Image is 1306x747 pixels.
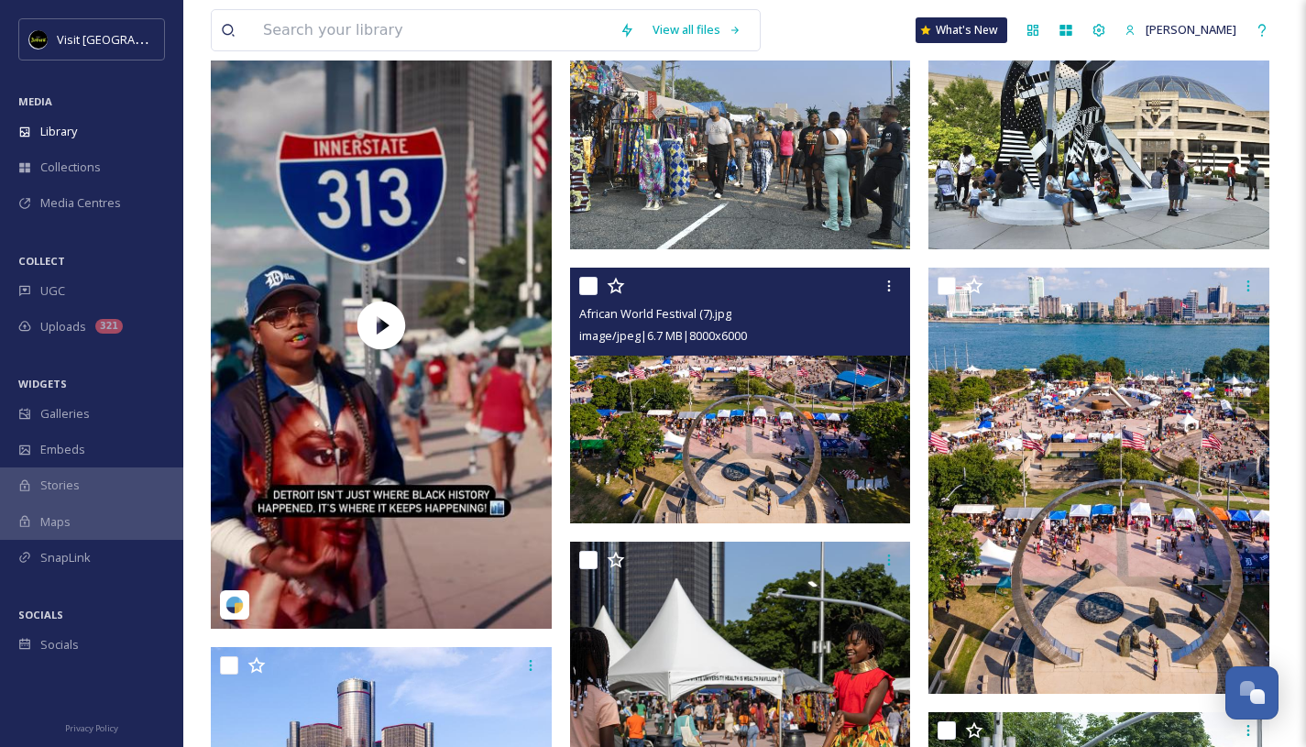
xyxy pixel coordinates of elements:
[18,94,52,108] span: MEDIA
[1225,666,1279,720] button: Open Chat
[40,549,91,566] span: SnapLink
[40,159,101,176] span: Collections
[40,441,85,458] span: Embeds
[40,318,86,335] span: Uploads
[65,716,118,738] a: Privacy Policy
[1146,21,1236,38] span: [PERSON_NAME]
[40,405,90,423] span: Galleries
[570,22,911,249] img: ext_1738776925.276037_blackdog0112@yahoo.com-#22 African World Festival next to Charles H. Wright...
[40,282,65,300] span: UGC
[225,596,244,614] img: snapsea-logo.png
[95,319,123,334] div: 321
[40,194,121,212] span: Media Centres
[579,305,731,322] span: African World Festival (7).jpg
[18,377,67,390] span: WIDGETS
[643,12,751,48] a: View all files
[40,477,80,494] span: Stories
[65,722,118,734] span: Privacy Policy
[1115,12,1246,48] a: [PERSON_NAME]
[211,22,552,628] img: thumbnail
[29,30,48,49] img: VISIT%20DETROIT%20LOGO%20-%20BLACK%20BACKGROUND.png
[18,254,65,268] span: COLLECT
[40,123,77,140] span: Library
[40,636,79,654] span: Socials
[579,327,747,344] span: image/jpeg | 6.7 MB | 8000 x 6000
[928,22,1269,249] img: ext_1738776925.053466_blackdog0112@yahoo.com-#21 Charles H. Wright Museum of African American His...
[254,10,610,50] input: Search your library
[928,268,1269,694] img: African World Festival (10).jpg
[57,30,199,48] span: Visit [GEOGRAPHIC_DATA]
[40,513,71,531] span: Maps
[18,608,63,621] span: SOCIALS
[916,17,1007,43] a: What's New
[570,268,911,523] img: African World Festival (7).jpg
